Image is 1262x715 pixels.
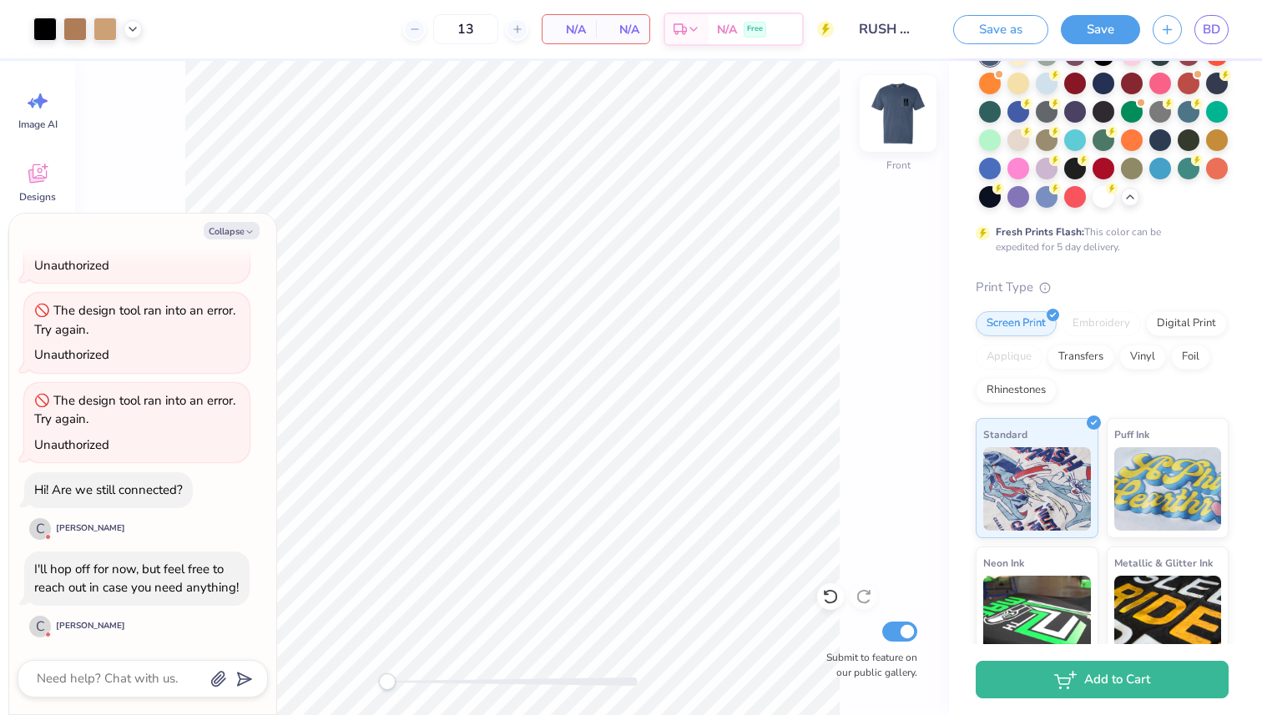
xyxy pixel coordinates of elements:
span: BD [1203,20,1220,39]
span: N/A [717,21,737,38]
button: Collapse [204,222,260,239]
span: Designs [19,190,56,204]
div: The design tool ran into an error. Try again. [34,392,235,428]
div: The design tool ran into an error. Try again. [34,302,235,338]
div: Screen Print [976,311,1057,336]
div: Digital Print [1146,311,1227,336]
input: – – [433,14,498,44]
img: Puff Ink [1114,447,1222,531]
strong: Fresh Prints Flash: [996,225,1084,239]
button: Add to Cart [976,661,1229,698]
span: Standard [983,425,1027,443]
span: N/A [553,21,586,38]
button: Save [1061,15,1140,44]
div: Hi! Are we still connected? [34,481,183,498]
span: Image AI [18,118,58,131]
a: BD [1194,15,1229,44]
div: Unauthorized [34,346,109,363]
span: Neon Ink [983,554,1024,571]
div: Rhinestones [976,378,1057,403]
div: Embroidery [1062,311,1141,336]
div: Front [886,158,911,173]
img: Neon Ink [983,576,1091,659]
div: Accessibility label [379,673,396,690]
span: Metallic & Glitter Ink [1114,554,1213,571]
img: Metallic & Glitter Ink [1114,576,1222,659]
div: C [29,616,51,637]
div: Print Type [976,278,1229,297]
button: Save as [953,15,1048,44]
div: [PERSON_NAME] [56,522,125,535]
input: Untitled Design [846,13,928,46]
div: Unauthorized [34,257,109,274]
span: Puff Ink [1114,425,1149,443]
div: [PERSON_NAME] [56,620,125,632]
div: Transfers [1047,345,1114,370]
div: Vinyl [1119,345,1166,370]
div: C [29,518,51,540]
div: Unauthorized [34,436,109,453]
label: Submit to feature on our public gallery. [817,650,917,680]
div: Foil [1171,345,1210,370]
div: Applique [976,345,1042,370]
div: This color can be expedited for 5 day delivery. [996,224,1201,254]
div: I'll hop off for now, but feel free to reach out in case you need anything! [34,561,239,597]
img: Standard [983,447,1091,531]
span: N/A [606,21,639,38]
img: Front [865,80,931,147]
span: Free [747,23,763,35]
